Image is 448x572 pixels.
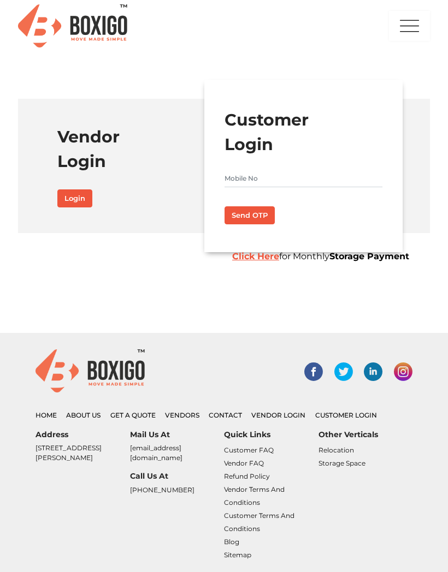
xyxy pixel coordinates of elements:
a: Login [57,189,92,208]
h6: Address [36,430,130,439]
a: About Us [66,411,101,419]
a: Vendor Terms and Conditions [224,485,285,507]
a: Customer Terms and Conditions [224,511,294,533]
a: Click Here [232,251,279,261]
a: Home [36,411,57,419]
a: Get a Quote [110,411,156,419]
img: instagram-social-links [394,362,412,381]
a: Vendor FAQ [224,459,264,467]
a: [EMAIL_ADDRESS][DOMAIN_NAME] [130,444,182,462]
div: for Monthly [224,250,421,263]
a: Relocation [319,446,354,454]
a: Customer Login [315,411,377,419]
img: facebook-social-links [304,362,323,381]
h6: Quick Links [224,430,319,439]
b: Storage Payment [329,251,409,261]
a: [PHONE_NUMBER] [130,486,194,494]
img: boxigo_logo_small [36,349,145,392]
a: Vendors [165,411,199,419]
h6: Call Us At [130,472,225,481]
img: menu [398,11,420,40]
h6: Mail Us At [130,430,225,439]
h1: Customer Login [225,108,383,157]
a: Customer FAQ [224,446,274,454]
h1: Vendor Login [57,124,216,174]
img: linked-in-social-links [364,362,382,381]
button: Send OTP [225,206,275,225]
img: twitter-social-links [334,362,353,381]
a: Vendor Login [251,411,305,419]
img: Boxigo [18,4,127,47]
a: Refund Policy [224,472,270,480]
p: [STREET_ADDRESS][PERSON_NAME] [36,443,130,463]
a: Contact [209,411,242,419]
a: Sitemap [224,551,251,559]
h6: Other Verticals [319,430,413,439]
a: Storage Space [319,459,366,467]
a: Blog [224,538,239,546]
input: Mobile No [225,170,383,187]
